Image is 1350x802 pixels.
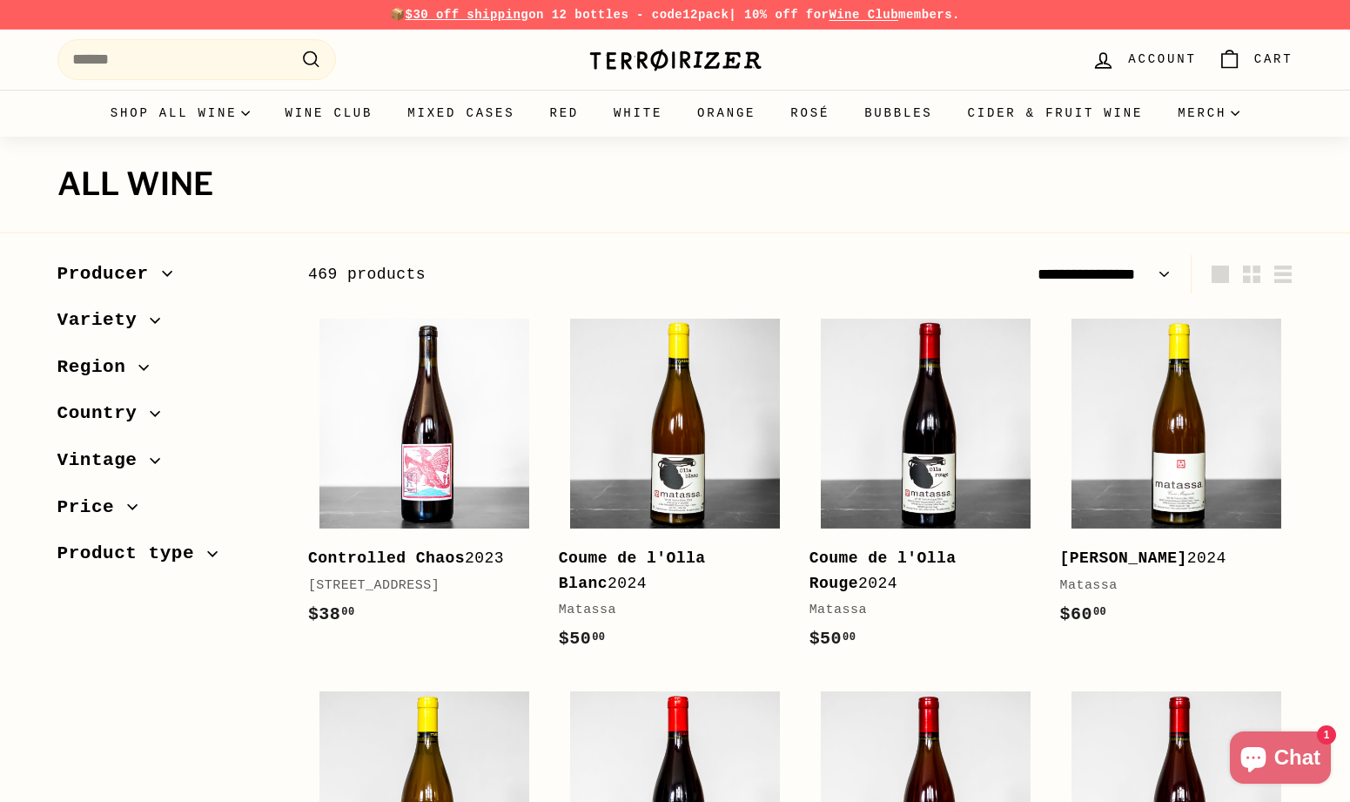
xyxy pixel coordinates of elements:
[1093,606,1106,618] sup: 00
[406,8,529,22] span: $30 off shipping
[57,446,151,475] span: Vintage
[559,546,775,596] div: 2024
[390,90,532,137] a: Mixed Cases
[57,493,128,522] span: Price
[773,90,847,137] a: Rosé
[1060,546,1276,571] div: 2024
[680,90,773,137] a: Orange
[57,301,280,348] button: Variety
[559,600,775,621] div: Matassa
[809,600,1025,621] div: Matassa
[559,307,792,671] a: Coume de l'Olla Blanc2024Matassa
[847,90,950,137] a: Bubbles
[809,549,957,592] b: Coume de l'Olla Rouge
[532,90,596,137] a: Red
[809,546,1025,596] div: 2024
[829,8,898,22] a: Wine Club
[1207,34,1304,85] a: Cart
[809,307,1043,671] a: Coume de l'Olla Rouge2024Matassa
[57,399,151,428] span: Country
[57,255,280,302] button: Producer
[1081,34,1206,85] a: Account
[1225,731,1336,788] inbox-online-store-chat: Shopify online store chat
[57,353,139,382] span: Region
[57,539,208,569] span: Product type
[1060,307,1293,645] a: [PERSON_NAME]2024Matassa
[308,604,355,624] span: $38
[1060,549,1187,567] b: [PERSON_NAME]
[592,631,605,644] sup: 00
[843,631,856,644] sup: 00
[682,8,729,22] strong: 12pack
[809,629,856,649] span: $50
[1128,50,1196,69] span: Account
[267,90,390,137] a: Wine Club
[559,629,606,649] span: $50
[57,489,280,536] button: Price
[57,259,162,289] span: Producer
[308,262,801,287] div: 469 products
[596,90,680,137] a: White
[1160,90,1257,137] summary: Merch
[23,90,1328,137] div: Primary
[93,90,268,137] summary: Shop all wine
[57,306,151,335] span: Variety
[57,5,1293,24] p: 📦 on 12 bottles - code | 10% off for members.
[308,549,465,567] b: Controlled Chaos
[308,307,541,645] a: Controlled Chaos2023[STREET_ADDRESS]
[57,394,280,441] button: Country
[57,441,280,489] button: Vintage
[341,606,354,618] sup: 00
[1060,576,1276,596] div: Matassa
[559,549,706,592] b: Coume de l'Olla Blanc
[308,546,524,571] div: 2023
[308,576,524,596] div: [STREET_ADDRESS]
[1060,604,1107,624] span: $60
[57,348,280,395] button: Region
[1254,50,1293,69] span: Cart
[57,167,1293,202] h1: All wine
[950,90,1161,137] a: Cider & Fruit Wine
[57,535,280,582] button: Product type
